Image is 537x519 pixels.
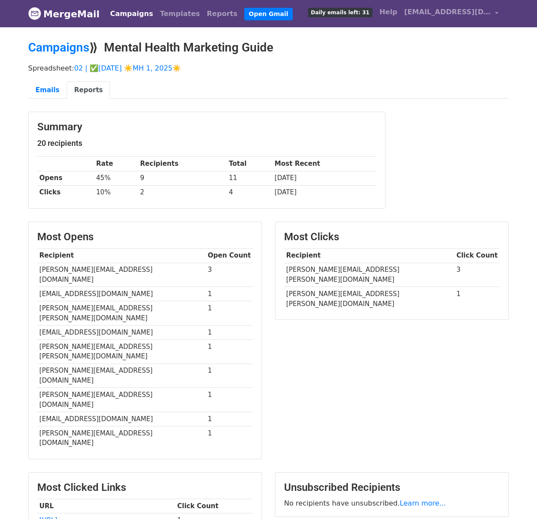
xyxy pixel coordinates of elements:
[94,185,138,200] td: 10%
[376,3,401,21] a: Help
[37,185,94,200] th: Clicks
[206,301,253,326] td: 1
[272,171,376,185] td: [DATE]
[107,5,156,23] a: Campaigns
[272,185,376,200] td: [DATE]
[37,499,175,513] th: URL
[284,263,454,287] td: [PERSON_NAME][EMAIL_ADDRESS][PERSON_NAME][DOMAIN_NAME]
[206,287,253,301] td: 1
[304,3,376,21] a: Daily emails left: 31
[67,81,110,99] a: Reports
[74,64,181,72] a: 02 | ✅[DATE] ☀️MH 1, 2025☀️
[37,263,206,287] td: [PERSON_NAME][EMAIL_ADDRESS][DOMAIN_NAME]
[454,263,500,287] td: 3
[37,171,94,185] th: Opens
[37,139,376,148] h5: 20 recipients
[404,7,491,17] span: [EMAIL_ADDRESS][DOMAIN_NAME]
[37,388,206,412] td: [PERSON_NAME][EMAIL_ADDRESS][DOMAIN_NAME]
[28,5,100,23] a: MergeMail
[308,8,372,17] span: Daily emails left: 31
[206,412,253,426] td: 1
[206,325,253,339] td: 1
[227,185,273,200] td: 4
[37,301,206,326] td: [PERSON_NAME][EMAIL_ADDRESS][PERSON_NAME][DOMAIN_NAME]
[454,248,500,263] th: Click Count
[37,412,206,426] td: [EMAIL_ADDRESS][DOMAIN_NAME]
[227,171,273,185] td: 11
[28,7,41,20] img: MergeMail logo
[37,248,206,263] th: Recipient
[227,157,273,171] th: Total
[37,340,206,364] td: [PERSON_NAME][EMAIL_ADDRESS][PERSON_NAME][DOMAIN_NAME]
[28,40,89,55] a: Campaigns
[401,3,502,24] a: [EMAIL_ADDRESS][DOMAIN_NAME]
[138,171,227,185] td: 9
[37,287,206,301] td: [EMAIL_ADDRESS][DOMAIN_NAME]
[28,81,67,99] a: Emails
[284,287,454,311] td: [PERSON_NAME][EMAIL_ADDRESS][PERSON_NAME][DOMAIN_NAME]
[37,231,253,243] h3: Most Opens
[28,40,509,55] h2: ⟫ Mental Health Marketing Guide
[284,481,500,494] h3: Unsubscribed Recipients
[175,499,253,513] th: Click Count
[206,388,253,412] td: 1
[37,426,206,450] td: [PERSON_NAME][EMAIL_ADDRESS][DOMAIN_NAME]
[272,157,376,171] th: Most Recent
[94,157,138,171] th: Rate
[28,64,509,73] p: Spreadsheet:
[138,185,227,200] td: 2
[94,171,138,185] td: 45%
[206,248,253,263] th: Open Count
[206,364,253,388] td: 1
[206,426,253,450] td: 1
[37,481,253,494] h3: Most Clicked Links
[454,287,500,311] td: 1
[206,263,253,287] td: 3
[37,364,206,388] td: [PERSON_NAME][EMAIL_ADDRESS][DOMAIN_NAME]
[37,325,206,339] td: [EMAIL_ADDRESS][DOMAIN_NAME]
[156,5,203,23] a: Templates
[400,499,446,507] a: Learn more...
[284,231,500,243] h3: Most Clicks
[37,121,376,133] h3: Summary
[284,248,454,263] th: Recipient
[206,340,253,364] td: 1
[244,8,292,20] a: Open Gmail
[138,157,227,171] th: Recipients
[284,499,500,508] p: No recipients have unsubscribed.
[204,5,241,23] a: Reports
[494,477,537,519] iframe: Chat Widget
